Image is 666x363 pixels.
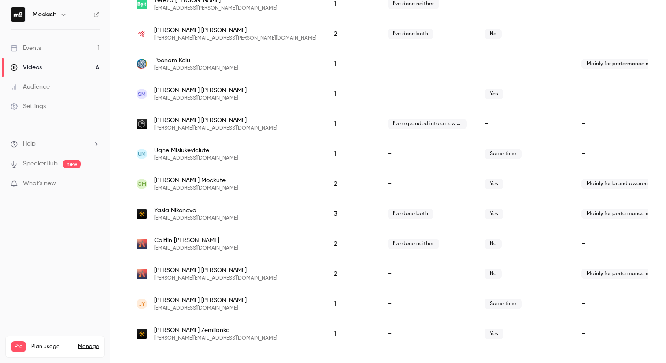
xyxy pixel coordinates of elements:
img: socialallies.com [137,269,147,279]
span: Yes [485,209,503,219]
span: [EMAIL_ADDRESS][DOMAIN_NAME] [154,95,247,102]
span: What's new [23,179,56,188]
span: [PERSON_NAME] [PERSON_NAME] [154,86,247,95]
div: – [379,319,476,349]
span: [EMAIL_ADDRESS][DOMAIN_NAME] [154,65,238,72]
span: Same time [485,299,522,309]
img: prematchapp.de [137,119,147,129]
span: Poonam Kolu [154,56,238,65]
span: I've done both [388,29,433,39]
span: [PERSON_NAME][EMAIL_ADDRESS][PERSON_NAME][DOMAIN_NAME] [154,35,316,42]
div: 1 [325,139,379,169]
span: [PERSON_NAME][EMAIL_ADDRESS][DOMAIN_NAME] [154,125,277,132]
span: SM [138,90,146,98]
div: – [476,109,573,139]
a: SpeakerHub [23,159,58,168]
span: [EMAIL_ADDRESS][PERSON_NAME][DOMAIN_NAME] [154,5,277,12]
li: help-dropdown-opener [11,139,100,149]
span: JY [139,300,145,308]
span: [EMAIL_ADDRESS][DOMAIN_NAME] [154,185,238,192]
img: skylum.com [137,329,147,339]
div: 1 [325,49,379,79]
span: I've expanded into a new country [388,119,467,129]
div: – [379,169,476,199]
div: 2 [325,169,379,199]
span: Yes [485,179,503,189]
div: Videos [11,63,42,72]
div: 1 [325,109,379,139]
span: Yes [485,329,503,339]
span: Same time [485,149,522,159]
span: I've done both [388,209,433,219]
span: [PERSON_NAME] Mockute [154,176,238,185]
div: 2 [325,19,379,49]
h6: Modash [33,10,56,19]
span: [EMAIL_ADDRESS][DOMAIN_NAME] [154,305,247,312]
div: 1 [325,319,379,349]
span: Mainly for performance marketing [581,209,661,219]
div: 2 [325,229,379,259]
span: Mainly for performance marketing [581,59,661,69]
img: Modash [11,7,25,22]
span: [EMAIL_ADDRESS][DOMAIN_NAME] [154,155,238,162]
span: [PERSON_NAME] [PERSON_NAME] [154,116,277,125]
span: Help [23,139,36,149]
div: Settings [11,102,46,111]
img: socialallies.com [137,239,147,249]
a: Manage [78,343,99,350]
div: Events [11,44,41,52]
span: [PERSON_NAME][EMAIL_ADDRESS][DOMAIN_NAME] [154,275,277,282]
span: [PERSON_NAME] [PERSON_NAME] [154,26,316,35]
div: – [476,49,573,79]
div: – [379,289,476,319]
span: UM [138,150,146,158]
div: – [379,259,476,289]
span: [PERSON_NAME] [PERSON_NAME] [154,266,277,275]
span: No [485,29,502,39]
div: 1 [325,289,379,319]
div: – [379,49,476,79]
span: [EMAIL_ADDRESS][DOMAIN_NAME] [154,245,238,252]
span: [PERSON_NAME][EMAIL_ADDRESS][DOMAIN_NAME] [154,335,277,342]
img: bath.ac.uk [137,59,147,69]
span: Ugne Misiukeviciute [154,146,238,155]
img: shuttlerock.com [137,29,147,39]
span: [PERSON_NAME] [PERSON_NAME] [154,296,247,305]
span: Yasia Nikonova [154,206,238,215]
div: 2 [325,259,379,289]
span: Pro [11,341,26,352]
span: Mainly for performance marketing [581,269,661,279]
img: skylum.com [137,209,147,219]
span: new [63,160,81,168]
span: [EMAIL_ADDRESS][DOMAIN_NAME] [154,215,238,222]
span: I've done neither [388,239,439,249]
span: GM [137,180,146,188]
span: Yes [485,89,503,99]
div: Audience [11,82,50,91]
span: Mainly for brand awareness [581,179,661,189]
div: 1 [325,79,379,109]
span: No [485,269,502,279]
span: [PERSON_NAME] Zemlianko [154,326,277,335]
span: Plan usage [31,343,73,350]
span: No [485,239,502,249]
span: Caitlin [PERSON_NAME] [154,236,238,245]
div: – [379,79,476,109]
div: – [379,139,476,169]
div: 3 [325,199,379,229]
